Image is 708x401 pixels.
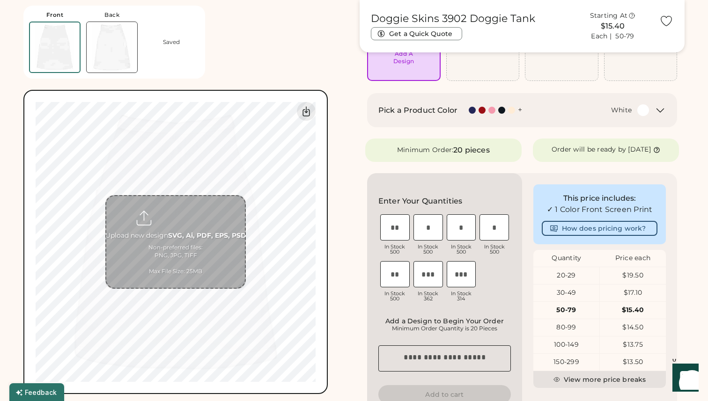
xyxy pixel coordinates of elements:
[371,12,535,25] h1: Doggie Skins 3902 Doggie Tank
[600,254,666,263] div: Price each
[533,288,599,298] div: 30-49
[542,221,657,236] button: How does pricing work?
[542,193,657,204] div: This price includes:
[413,244,443,255] div: In Stock 500
[533,271,599,280] div: 20-29
[600,357,666,367] div: $13.50
[611,106,632,115] div: White
[380,291,410,301] div: In Stock 500
[533,340,599,350] div: 100-149
[381,317,508,325] div: Add a Design to Begin Your Order
[447,291,476,301] div: In Stock 314
[518,105,522,115] div: +
[533,357,599,367] div: 150-299
[447,244,476,255] div: In Stock 500
[600,288,666,298] div: $17.10
[591,32,634,41] div: Each | 50-79
[600,340,666,350] div: $13.75
[572,21,654,32] div: $15.40
[664,359,704,399] iframe: Front Chat
[533,254,600,263] div: Quantity
[552,145,627,154] div: Order will be ready by
[413,291,443,301] div: In Stock 362
[533,323,599,332] div: 80-99
[533,306,599,315] div: 50-79
[371,27,462,40] button: Get a Quick Quote
[590,11,628,21] div: Starting At
[600,323,666,332] div: $14.50
[479,244,509,255] div: In Stock 500
[378,105,457,116] h2: Pick a Product Color
[380,244,410,255] div: In Stock 500
[104,11,119,19] div: Back
[163,38,180,46] div: Saved
[393,50,414,65] div: Add A Design
[453,145,489,156] div: 20 pieces
[533,371,666,388] button: View more price breaks
[542,204,657,215] div: ✓ 1 Color Front Screen Print
[600,271,666,280] div: $19.50
[600,306,666,315] div: $15.40
[397,146,454,155] div: Minimum Order:
[30,22,80,72] img: 3902 White Front Thumbnail
[628,145,651,154] div: [DATE]
[87,22,137,73] img: 3902 White Back Thumbnail
[381,325,508,332] div: Minimum Order Quantity is 20 Pieces
[378,196,462,207] h2: Enter Your Quantities
[297,102,316,121] div: Download Front Mockup
[46,11,64,19] div: Front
